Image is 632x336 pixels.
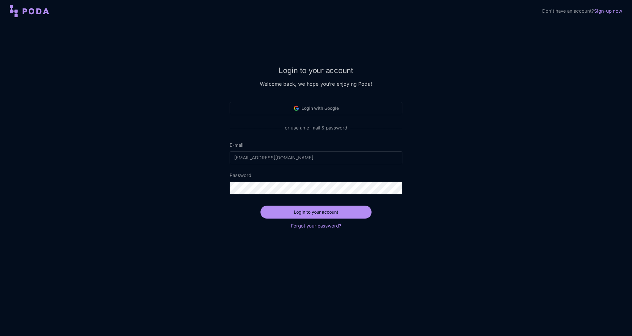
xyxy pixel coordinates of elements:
[230,172,402,179] label: Password
[230,65,402,76] h2: Login to your account
[282,124,350,132] span: or use an e-mail & password
[291,223,341,229] a: Forgot your password?
[293,105,299,111] img: Google logo
[260,206,372,219] button: Login to your account
[594,8,622,14] a: Sign-up now
[230,141,402,149] label: E-mail
[230,102,402,114] button: Login with Google
[542,7,622,15] div: Don't have an account?
[230,81,402,87] h3: Welcome back, we hope you’re enjoying Poda!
